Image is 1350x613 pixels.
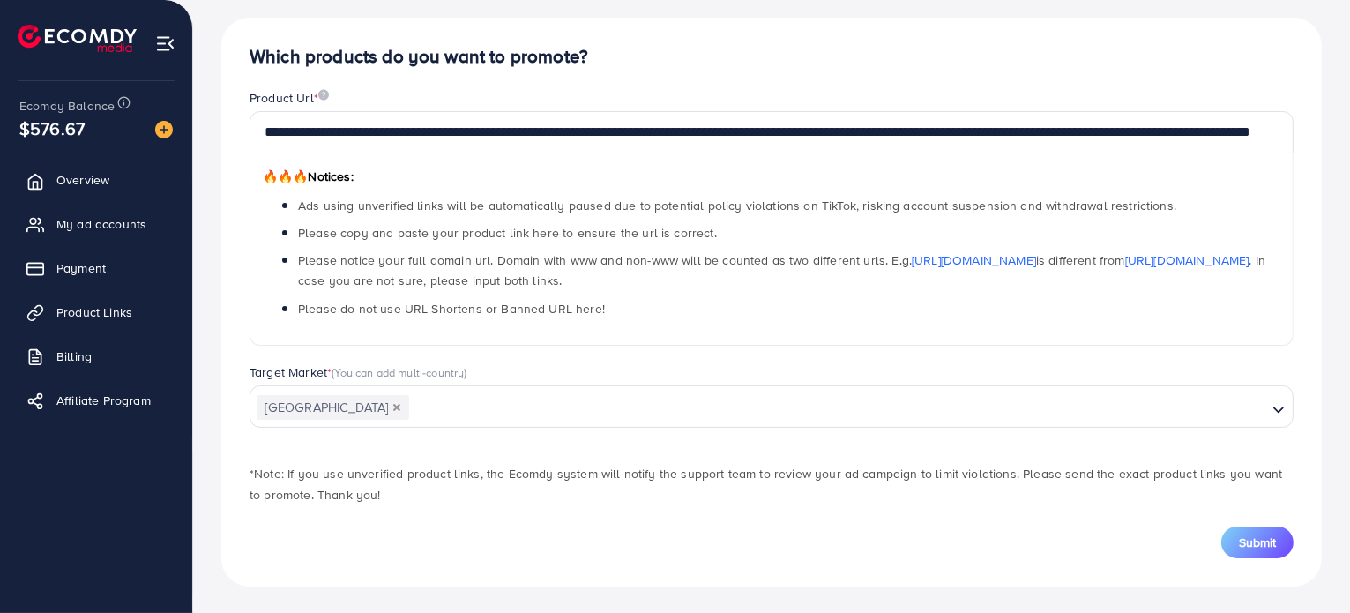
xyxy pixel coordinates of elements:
[19,116,85,141] span: $576.67
[1239,534,1276,551] span: Submit
[56,215,146,233] span: My ad accounts
[250,89,329,107] label: Product Url
[155,34,175,54] img: menu
[13,250,179,286] a: Payment
[411,394,1265,422] input: Search for option
[19,97,115,115] span: Ecomdy Balance
[250,46,1294,68] h4: Which products do you want to promote?
[250,385,1294,428] div: Search for option
[298,197,1176,214] span: Ads using unverified links will be automatically paused due to potential policy violations on Tik...
[13,206,179,242] a: My ad accounts
[250,463,1294,505] p: *Note: If you use unverified product links, the Ecomdy system will notify the support team to rev...
[332,364,466,380] span: (You can add multi-country)
[18,25,137,52] img: logo
[56,171,109,189] span: Overview
[13,383,179,418] a: Affiliate Program
[263,168,308,185] span: 🔥🔥🔥
[392,403,401,412] button: Deselect Argentina
[56,392,151,409] span: Affiliate Program
[13,162,179,198] a: Overview
[1125,251,1249,269] a: [URL][DOMAIN_NAME]
[298,300,605,318] span: Please do not use URL Shortens or Banned URL here!
[263,168,354,185] span: Notices:
[1221,527,1294,558] button: Submit
[56,348,92,365] span: Billing
[56,303,132,321] span: Product Links
[318,89,329,101] img: image
[155,121,173,138] img: image
[1275,534,1337,600] iframe: Chat
[13,295,179,330] a: Product Links
[250,363,467,381] label: Target Market
[912,251,1036,269] a: [URL][DOMAIN_NAME]
[56,259,106,277] span: Payment
[13,339,179,374] a: Billing
[257,395,409,420] span: [GEOGRAPHIC_DATA]
[298,251,1265,289] span: Please notice your full domain url. Domain with www and non-www will be counted as two different ...
[298,224,717,242] span: Please copy and paste your product link here to ensure the url is correct.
